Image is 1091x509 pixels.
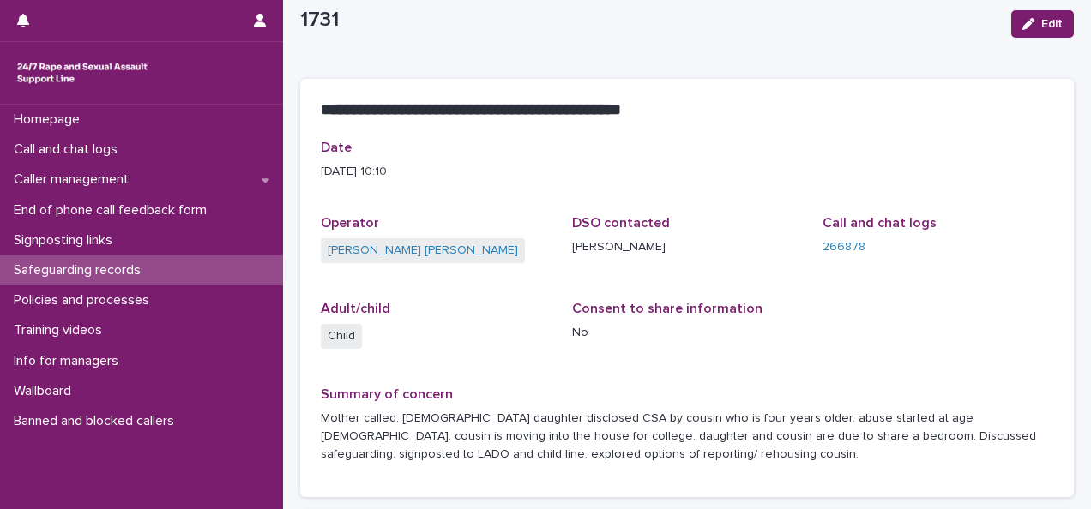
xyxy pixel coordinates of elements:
[321,163,1053,181] p: [DATE] 10:10
[572,302,762,315] span: Consent to share information
[7,413,188,429] p: Banned and blocked callers
[300,8,998,33] p: 1731
[823,216,937,230] span: Call and chat logs
[7,171,142,188] p: Caller management
[321,324,362,349] span: Child
[1041,18,1063,30] span: Edit
[572,216,670,230] span: DSO contacted
[1011,10,1074,38] button: Edit
[7,322,116,338] p: Training videos
[328,242,518,260] a: [PERSON_NAME] [PERSON_NAME]
[7,111,93,128] p: Homepage
[572,324,803,342] p: No
[7,353,132,369] p: Info for managers
[7,292,163,308] p: Policies and processes
[7,262,154,278] p: Safeguarding records
[321,302,390,315] span: Adult/child
[572,238,803,256] p: [PERSON_NAME]
[321,387,453,401] span: Summary of concern
[321,216,379,230] span: Operator
[7,202,220,219] p: End of phone call feedback form
[321,141,352,154] span: Date
[7,141,131,158] p: Call and chat logs
[7,232,126,249] p: Signposting links
[7,383,85,399] p: Wallboard
[321,410,1053,463] p: Mother called. [DEMOGRAPHIC_DATA] daughter disclosed CSA by cousin who is four years older. abuse...
[823,238,865,256] a: 266878
[14,56,151,90] img: rhQMoQhaT3yELyF149Cw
